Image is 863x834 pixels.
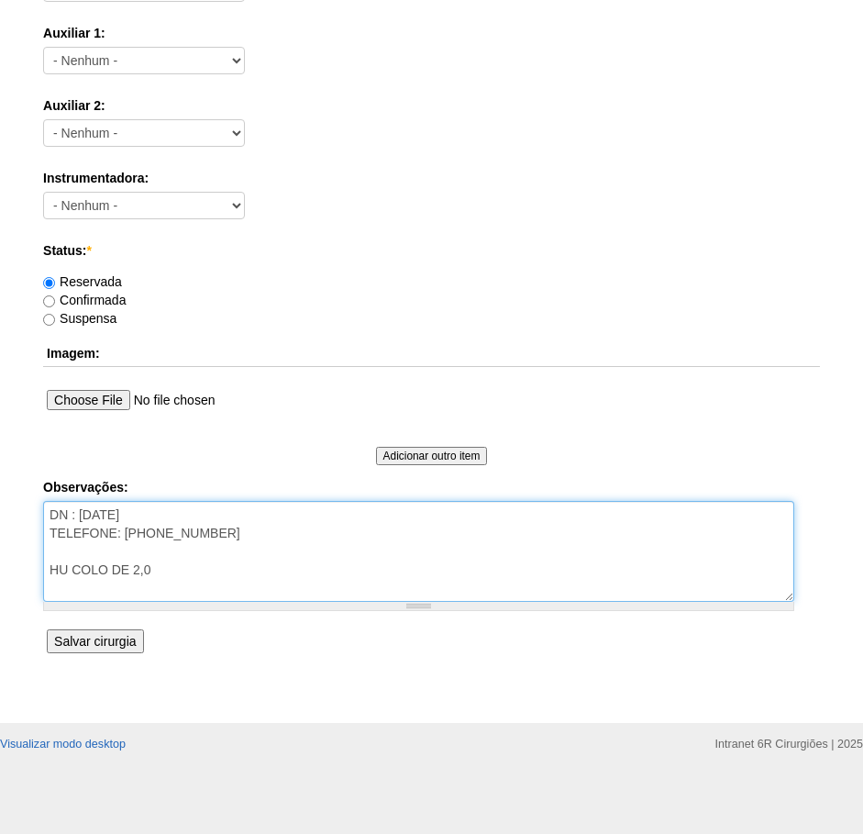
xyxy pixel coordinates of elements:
[43,241,820,260] label: Status:
[43,295,55,307] input: Confirmada
[43,293,126,307] label: Confirmada
[43,96,820,115] label: Auxiliar 2:
[43,340,820,367] th: Imagem:
[43,274,122,289] label: Reservada
[43,478,820,496] label: Observações:
[43,169,820,187] label: Instrumentadora:
[43,24,820,42] label: Auxiliar 1:
[43,277,55,289] input: Reservada
[43,314,55,326] input: Suspensa
[715,735,863,753] div: Intranet 6R Cirurgiões | 2025
[376,447,488,465] input: Adicionar outro item
[47,629,143,653] input: Salvar cirurgia
[87,243,92,258] span: Este campo é obrigatório.
[43,311,116,326] label: Suspensa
